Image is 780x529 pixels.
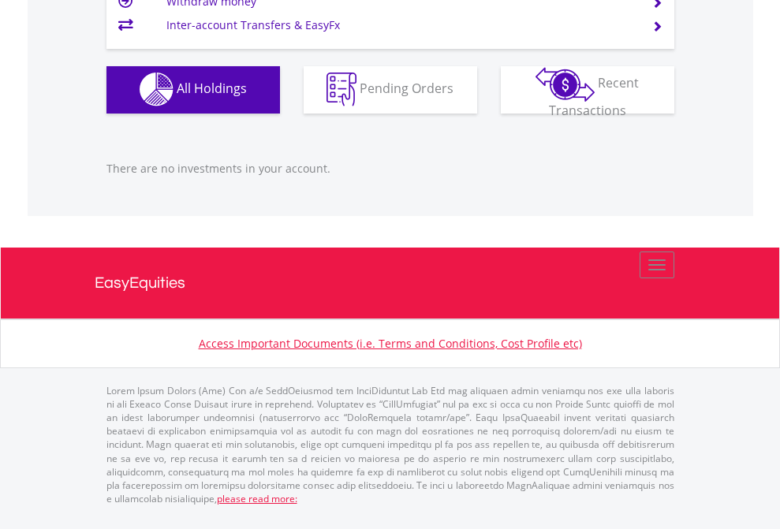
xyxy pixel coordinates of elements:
button: All Holdings [106,66,280,114]
button: Recent Transactions [501,66,674,114]
a: Access Important Documents (i.e. Terms and Conditions, Cost Profile etc) [199,336,582,351]
span: Pending Orders [360,80,453,97]
p: Lorem Ipsum Dolors (Ame) Con a/e SeddOeiusmod tem InciDiduntut Lab Etd mag aliquaen admin veniamq... [106,384,674,505]
span: Recent Transactions [549,74,640,119]
button: Pending Orders [304,66,477,114]
img: pending_instructions-wht.png [327,73,356,106]
span: All Holdings [177,80,247,97]
a: EasyEquities [95,248,686,319]
img: transactions-zar-wht.png [536,67,595,102]
img: holdings-wht.png [140,73,174,106]
a: please read more: [217,492,297,505]
p: There are no investments in your account. [106,161,674,177]
td: Inter-account Transfers & EasyFx [166,13,633,37]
